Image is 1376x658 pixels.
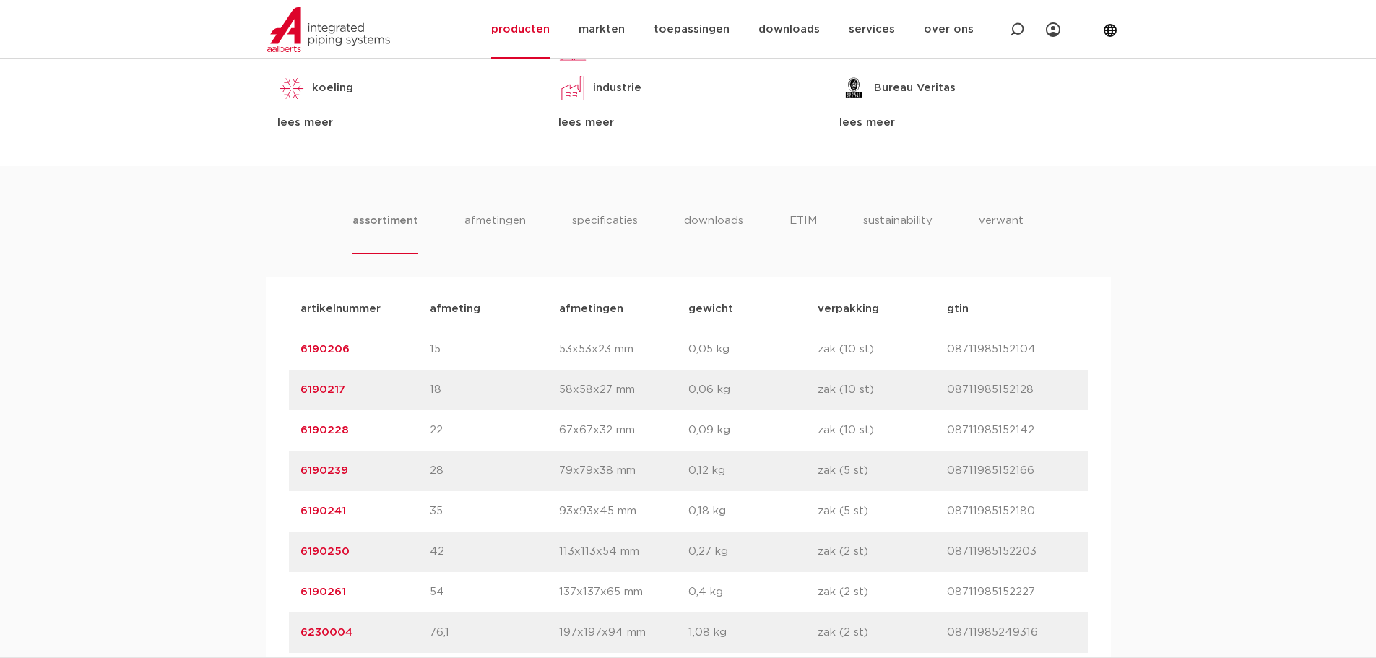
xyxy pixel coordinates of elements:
[947,422,1076,439] p: 08711985152142
[464,212,526,254] li: afmetingen
[947,381,1076,399] p: 08711985152128
[818,584,947,601] p: zak (2 st)
[277,74,306,103] img: koeling
[688,503,818,520] p: 0,18 kg
[688,381,818,399] p: 0,06 kg
[818,300,947,318] p: verpakking
[559,422,688,439] p: 67x67x32 mm
[863,212,933,254] li: sustainability
[947,341,1076,358] p: 08711985152104
[559,341,688,358] p: 53x53x23 mm
[559,543,688,560] p: 113x113x54 mm
[874,79,956,97] p: Bureau Veritas
[688,624,818,641] p: 1,08 kg
[593,79,641,97] p: industrie
[559,584,688,601] p: 137x137x65 mm
[430,624,559,641] p: 76,1
[430,503,559,520] p: 35
[789,212,817,254] li: ETIM
[839,74,868,103] img: Bureau Veritas
[947,462,1076,480] p: 08711985152166
[818,624,947,641] p: zak (2 st)
[979,212,1024,254] li: verwant
[300,300,430,318] p: artikelnummer
[300,506,346,516] a: 6190241
[947,584,1076,601] p: 08711985152227
[430,422,559,439] p: 22
[818,422,947,439] p: zak (10 st)
[430,381,559,399] p: 18
[559,624,688,641] p: 197x197x94 mm
[947,543,1076,560] p: 08711985152203
[300,627,352,638] a: 6230004
[312,79,353,97] p: koeling
[352,212,418,254] li: assortiment
[300,425,349,436] a: 6190228
[818,503,947,520] p: zak (5 st)
[558,114,818,131] div: lees meer
[430,584,559,601] p: 54
[559,503,688,520] p: 93x93x45 mm
[559,462,688,480] p: 79x79x38 mm
[300,384,345,395] a: 6190217
[430,341,559,358] p: 15
[430,543,559,560] p: 42
[300,344,350,355] a: 6190206
[559,381,688,399] p: 58x58x27 mm
[430,462,559,480] p: 28
[688,543,818,560] p: 0,27 kg
[688,462,818,480] p: 0,12 kg
[688,341,818,358] p: 0,05 kg
[572,212,638,254] li: specificaties
[430,300,559,318] p: afmeting
[818,381,947,399] p: zak (10 st)
[947,503,1076,520] p: 08711985152180
[688,300,818,318] p: gewicht
[688,422,818,439] p: 0,09 kg
[947,624,1076,641] p: 08711985249316
[300,586,346,597] a: 6190261
[818,543,947,560] p: zak (2 st)
[277,114,537,131] div: lees meer
[684,212,743,254] li: downloads
[300,465,348,476] a: 6190239
[947,300,1076,318] p: gtin
[688,584,818,601] p: 0,4 kg
[818,462,947,480] p: zak (5 st)
[300,546,350,557] a: 6190250
[818,341,947,358] p: zak (10 st)
[558,74,587,103] img: industrie
[839,114,1099,131] div: lees meer
[559,300,688,318] p: afmetingen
